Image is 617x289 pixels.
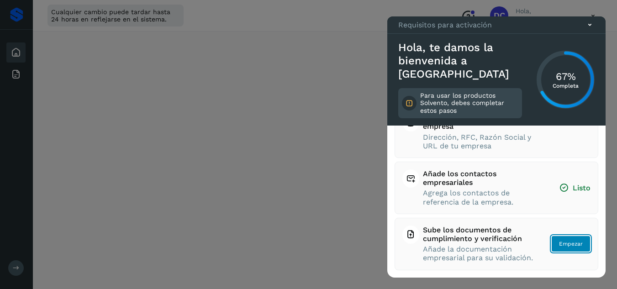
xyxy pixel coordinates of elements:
span: Agrega los contactos de referencia de la empresa. [423,189,542,206]
button: Empezar [551,236,591,252]
h3: Hola, te damos la bienvenida a [GEOGRAPHIC_DATA] [398,41,522,80]
span: Añade la documentación empresarial para su validación. [423,245,534,262]
span: Sube los documentos de cumplimiento y verificación [423,226,534,243]
h3: 67% [553,70,579,82]
button: Sube los documentos de cumplimiento y verificaciónAñade la documentación empresarial para su vali... [402,226,591,263]
span: Listo [559,183,591,193]
span: Dirección, RFC, Razón Social y URL de tu empresa [423,133,542,150]
span: Añade los contactos empresariales [423,169,542,187]
button: Añade los contactos empresarialesAgrega los contactos de referencia de la empresa.Listo [402,169,591,206]
p: Completa [553,83,579,89]
span: Empezar [559,240,583,248]
p: Requisitos para activación [398,21,492,29]
div: Requisitos para activación [387,16,606,34]
p: Para usar los productos Solvento, debes completar estos pasos [420,92,518,115]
